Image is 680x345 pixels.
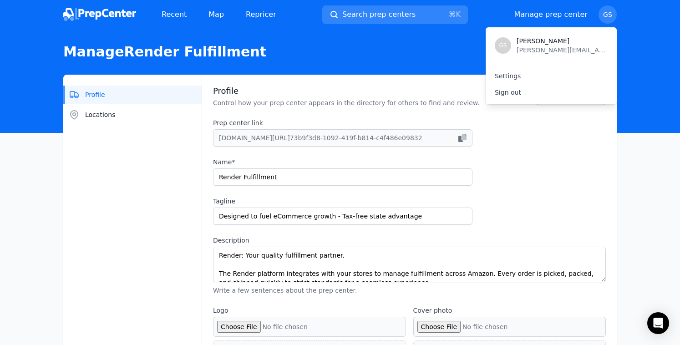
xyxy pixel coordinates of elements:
[449,10,456,19] kbd: ⌘
[456,10,461,19] kbd: K
[213,247,606,282] textarea: Render: Your quality fulfillment partner. The Render platform integrates with your stores to mana...
[213,157,472,167] label: Name*
[201,5,231,24] a: Map
[514,9,588,20] a: Manage prep center
[213,129,472,147] button: [DOMAIN_NAME][URL]73b9f3d8-1092-419f-b814-c4f486e09832
[213,208,472,225] input: We're the best in prep.
[213,197,472,206] label: Tagline
[499,42,507,49] p: GS
[517,36,608,46] span: [PERSON_NAME]
[213,118,472,127] label: Prep center link
[219,133,422,142] span: [DOMAIN_NAME][URL] 73b9f3d8-1092-419f-b814-c4f486e09832
[322,5,468,24] button: Search prep centers⌘K
[63,44,617,60] h1: Manage Render Fulfillment
[213,86,479,96] h2: Profile
[517,46,608,55] span: [PERSON_NAME][EMAIL_ADDRESS][DOMAIN_NAME]
[213,306,406,315] label: Logo
[63,8,136,21] img: PrepCenter
[342,9,416,20] span: Search prep centers
[213,98,479,107] p: Control how your prep center appears in the directory for others to find and review.
[213,168,472,186] input: ACME Prep
[486,27,617,104] div: GS
[413,306,606,315] label: Cover photo
[239,5,284,24] a: Repricer
[599,5,617,24] button: GS
[603,11,612,18] span: GS
[495,88,608,97] p: Sign out
[85,90,105,99] span: Profile
[647,312,669,334] div: Open Intercom Messenger
[154,5,194,24] a: Recent
[213,236,606,245] label: Description
[85,110,116,119] span: Locations
[486,68,617,84] a: Settings
[213,286,606,295] p: Write a few sentences about the prep center.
